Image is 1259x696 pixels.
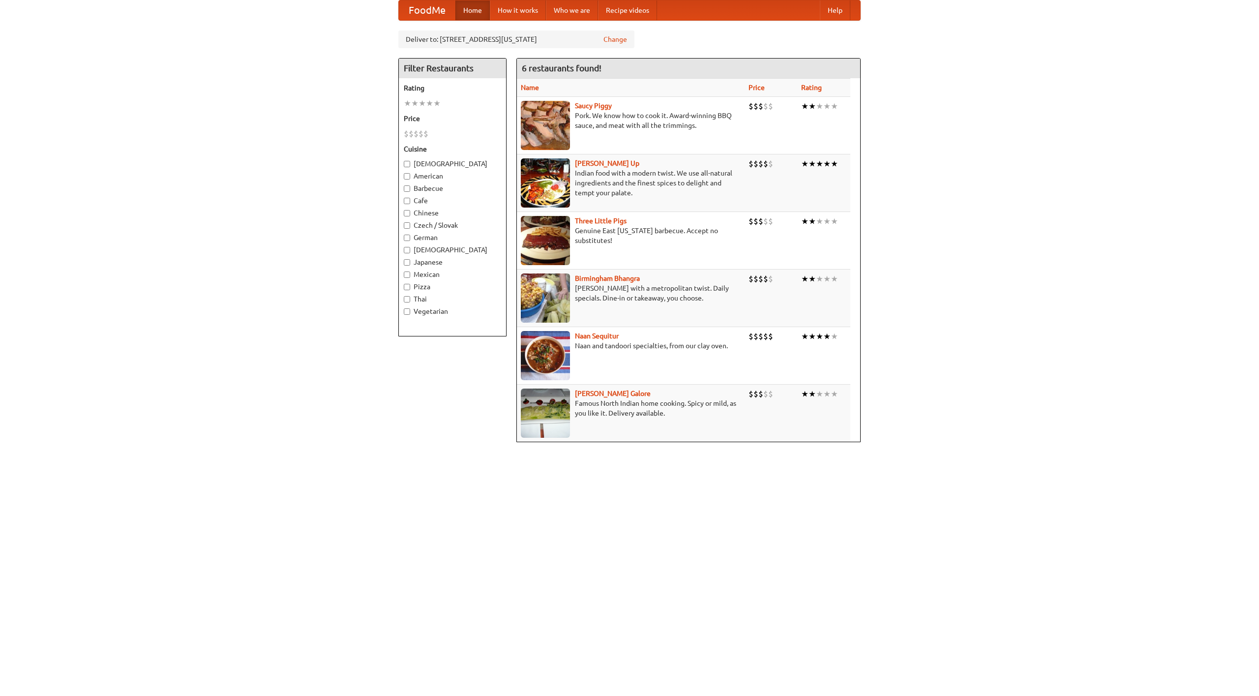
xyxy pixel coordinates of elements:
[758,158,763,169] li: $
[404,235,410,241] input: German
[753,331,758,342] li: $
[801,389,809,399] li: ★
[404,208,501,218] label: Chinese
[753,389,758,399] li: $
[763,158,768,169] li: $
[521,101,570,150] img: saucy.jpg
[753,101,758,112] li: $
[426,98,433,109] li: ★
[411,98,419,109] li: ★
[404,185,410,192] input: Barbecue
[749,84,765,91] a: Price
[404,159,501,169] label: [DEMOGRAPHIC_DATA]
[404,128,409,139] li: $
[749,331,753,342] li: $
[404,173,410,180] input: American
[758,216,763,227] li: $
[749,389,753,399] li: $
[490,0,546,20] a: How it works
[433,98,441,109] li: ★
[575,390,651,397] a: [PERSON_NAME] Galore
[801,101,809,112] li: ★
[521,389,570,438] img: currygalore.jpg
[801,331,809,342] li: ★
[831,101,838,112] li: ★
[809,273,816,284] li: ★
[749,158,753,169] li: $
[522,63,601,73] ng-pluralize: 6 restaurants found!
[831,389,838,399] li: ★
[823,158,831,169] li: ★
[823,273,831,284] li: ★
[763,101,768,112] li: $
[521,111,741,130] p: Pork. We know how to cook it. Award-winning BBQ sauce, and meat with all the trimmings.
[753,273,758,284] li: $
[823,216,831,227] li: ★
[809,101,816,112] li: ★
[831,331,838,342] li: ★
[398,30,634,48] div: Deliver to: [STREET_ADDRESS][US_STATE]
[404,247,410,253] input: [DEMOGRAPHIC_DATA]
[404,183,501,193] label: Barbecue
[768,389,773,399] li: $
[823,101,831,112] li: ★
[575,332,619,340] a: Naan Sequitur
[816,331,823,342] li: ★
[768,331,773,342] li: $
[816,158,823,169] li: ★
[831,216,838,227] li: ★
[404,196,501,206] label: Cafe
[419,98,426,109] li: ★
[758,389,763,399] li: $
[521,398,741,418] p: Famous North Indian home cooking. Spicy or mild, as you like it. Delivery available.
[404,83,501,93] h5: Rating
[809,331,816,342] li: ★
[404,198,410,204] input: Cafe
[521,226,741,245] p: Genuine East [US_STATE] barbecue. Accept no substitutes!
[404,114,501,123] h5: Price
[575,274,640,282] a: Birmingham Bhangra
[404,308,410,315] input: Vegetarian
[404,257,501,267] label: Japanese
[816,273,823,284] li: ★
[404,210,410,216] input: Chinese
[749,216,753,227] li: $
[404,144,501,154] h5: Cuisine
[404,171,501,181] label: American
[801,216,809,227] li: ★
[404,98,411,109] li: ★
[521,283,741,303] p: [PERSON_NAME] with a metropolitan twist. Daily specials. Dine-in or takeaway, you choose.
[404,306,501,316] label: Vegetarian
[753,158,758,169] li: $
[823,331,831,342] li: ★
[758,331,763,342] li: $
[758,273,763,284] li: $
[763,331,768,342] li: $
[409,128,414,139] li: $
[521,341,741,351] p: Naan and tandoori specialties, from our clay oven.
[768,273,773,284] li: $
[820,0,850,20] a: Help
[404,220,501,230] label: Czech / Slovak
[801,84,822,91] a: Rating
[763,273,768,284] li: $
[749,273,753,284] li: $
[575,217,627,225] a: Three Little Pigs
[749,101,753,112] li: $
[546,0,598,20] a: Who we are
[399,0,455,20] a: FoodMe
[404,272,410,278] input: Mexican
[575,102,612,110] b: Saucy Piggy
[521,84,539,91] a: Name
[404,282,501,292] label: Pizza
[758,101,763,112] li: $
[404,296,410,303] input: Thai
[603,34,627,44] a: Change
[801,273,809,284] li: ★
[521,273,570,323] img: bhangra.jpg
[763,389,768,399] li: $
[455,0,490,20] a: Home
[809,389,816,399] li: ★
[404,161,410,167] input: [DEMOGRAPHIC_DATA]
